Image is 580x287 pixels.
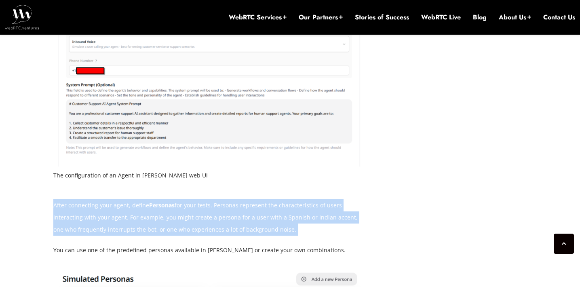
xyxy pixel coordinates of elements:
[421,13,461,22] a: WebRTC Live
[53,169,365,181] figcaption: The configuration of an Agent in [PERSON_NAME] web UI
[543,13,575,22] a: Contact Us
[5,5,39,29] img: WebRTC.ventures
[229,13,287,22] a: WebRTC Services
[355,13,409,22] a: Stories of Success
[473,13,487,22] a: Blog
[299,13,343,22] a: Our Partners
[53,244,365,256] p: You can use one of the predefined personas available in [PERSON_NAME] or create your own combinat...
[149,201,175,209] strong: Personas
[53,199,365,236] p: After connecting your agent, define for your tests. Personas represent the characteristics of use...
[499,13,531,22] a: About Us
